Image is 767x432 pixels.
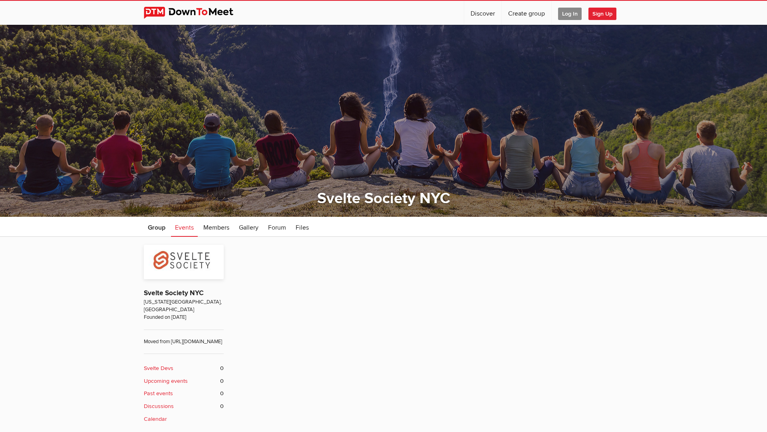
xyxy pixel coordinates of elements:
b: Svelte Devs [144,364,173,373]
b: Past events [144,389,173,398]
b: Discussions [144,402,174,411]
a: Log In [552,1,588,25]
a: Create group [502,1,551,25]
a: Sign Up [588,1,623,25]
span: Members [203,224,229,232]
a: Events [171,217,198,237]
img: DownToMeet [144,7,246,19]
a: Calendar [144,415,224,424]
span: 0 [220,364,224,373]
span: Events [175,224,194,232]
a: Group [144,217,169,237]
span: Group [148,224,165,232]
a: Gallery [235,217,262,237]
span: Moved from [URL][DOMAIN_NAME] [144,330,224,346]
b: Upcoming events [144,377,188,386]
span: [US_STATE][GEOGRAPHIC_DATA], [GEOGRAPHIC_DATA] [144,298,224,314]
span: Log In [558,8,582,20]
a: Svelte Society NYC [317,189,450,208]
span: 0 [220,402,224,411]
b: Calendar [144,415,167,424]
span: Founded on [DATE] [144,314,224,321]
a: Past events 0 [144,389,224,398]
a: Svelte Devs 0 [144,364,224,373]
span: 0 [220,389,224,398]
a: Forum [264,217,290,237]
a: Files [292,217,313,237]
a: Svelte Society NYC [144,289,204,297]
span: Sign Up [588,8,616,20]
a: Discover [464,1,501,25]
img: Svelte Society NYC [144,245,224,279]
span: Gallery [239,224,258,232]
span: Files [296,224,309,232]
span: Forum [268,224,286,232]
a: Upcoming events 0 [144,377,224,386]
a: Discussions 0 [144,402,224,411]
a: Members [199,217,233,237]
span: 0 [220,377,224,386]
